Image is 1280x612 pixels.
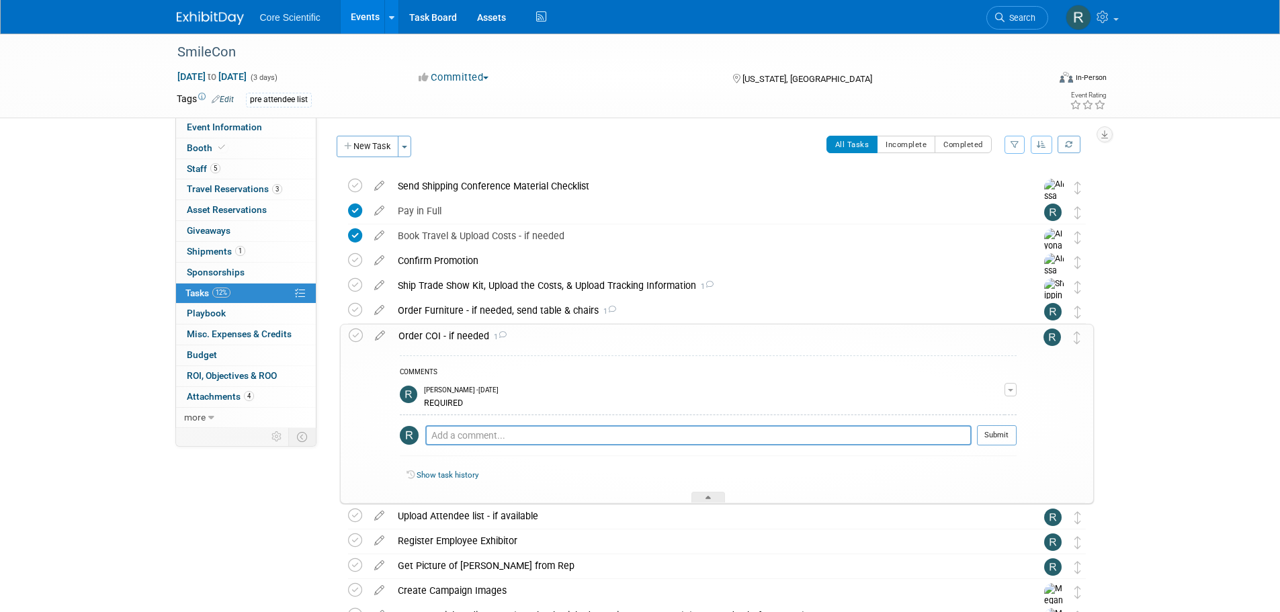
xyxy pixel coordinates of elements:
[187,163,220,174] span: Staff
[288,428,316,445] td: Toggle Event Tabs
[1074,536,1081,549] i: Move task
[173,40,1028,64] div: SmileCon
[337,136,398,157] button: New Task
[1075,73,1107,83] div: In-Person
[187,183,282,194] span: Travel Reservations
[826,136,878,153] button: All Tasks
[187,329,292,339] span: Misc. Expenses & Credits
[187,246,245,257] span: Shipments
[1074,561,1081,574] i: Move task
[1060,72,1073,83] img: Format-Inperson.png
[935,136,992,153] button: Completed
[1044,303,1062,320] img: Rachel Wolff
[391,529,1017,552] div: Register Employee Exhibitor
[391,579,1017,602] div: Create Campaign Images
[391,224,1017,247] div: Book Travel & Upload Costs - if needed
[424,396,1005,408] div: REQUIRED
[176,366,316,386] a: ROI, Objectives & ROO
[391,554,1017,577] div: Get Picture of [PERSON_NAME] from Rep
[391,175,1017,198] div: Send Shipping Conference Material Checklist
[244,391,254,401] span: 4
[1044,228,1064,288] img: Alyona Yurchenko
[187,391,254,402] span: Attachments
[1074,256,1081,269] i: Move task
[977,425,1017,445] button: Submit
[218,144,225,151] i: Booth reservation complete
[1044,204,1062,221] img: Rachel Wolff
[1066,5,1091,30] img: Rachel Wolff
[400,426,419,445] img: Rachel Wolff
[176,242,316,262] a: Shipments1
[249,73,278,82] span: (3 days)
[489,333,507,341] span: 1
[176,118,316,138] a: Event Information
[368,304,391,316] a: edit
[599,307,616,316] span: 1
[696,282,714,291] span: 1
[742,74,872,84] span: [US_STATE], [GEOGRAPHIC_DATA]
[1074,586,1081,599] i: Move task
[368,205,391,217] a: edit
[391,299,1017,322] div: Order Furniture - if needed, send table & chairs
[392,324,1017,347] div: Order COI - if needed
[417,470,478,480] a: Show task history
[260,12,321,23] span: Core Scientific
[1074,231,1081,244] i: Move task
[176,324,316,345] a: Misc. Expenses & Credits
[368,330,392,342] a: edit
[368,180,391,192] a: edit
[400,386,417,403] img: Rachel Wolff
[176,200,316,220] a: Asset Reservations
[206,71,218,82] span: to
[1044,179,1064,226] img: Alissa Schlosser
[877,136,935,153] button: Incomplete
[1074,331,1080,344] i: Move task
[187,370,277,381] span: ROI, Objectives & ROO
[400,366,1017,380] div: COMMENTS
[176,408,316,428] a: more
[1044,558,1062,576] img: Rachel Wolff
[212,288,230,298] span: 12%
[176,159,316,179] a: Staff5
[177,11,244,25] img: ExhibitDay
[1058,136,1080,153] a: Refresh
[368,279,391,292] a: edit
[176,138,316,159] a: Booth
[1044,509,1062,526] img: Rachel Wolff
[187,308,226,318] span: Playbook
[1074,511,1081,524] i: Move task
[391,249,1017,272] div: Confirm Promotion
[176,283,316,304] a: Tasks12%
[368,510,391,522] a: edit
[176,304,316,324] a: Playbook
[235,246,245,256] span: 1
[1074,181,1081,194] i: Move task
[1074,206,1081,219] i: Move task
[1074,306,1081,318] i: Move task
[368,535,391,547] a: edit
[1005,13,1035,23] span: Search
[391,274,1017,297] div: Ship Trade Show Kit, Upload the Costs, & Upload Tracking Information
[187,122,262,132] span: Event Information
[969,70,1107,90] div: Event Format
[986,6,1048,30] a: Search
[210,163,220,173] span: 5
[176,387,316,407] a: Attachments4
[187,142,228,153] span: Booth
[424,386,499,395] span: [PERSON_NAME] - [DATE]
[246,93,312,107] div: pre attendee list
[185,288,230,298] span: Tasks
[177,71,247,83] span: [DATE] [DATE]
[1044,253,1064,301] img: Alissa Schlosser
[391,505,1017,527] div: Upload Attendee list - if available
[1043,329,1061,346] img: Rachel Wolff
[212,95,234,104] a: Edit
[1074,281,1081,294] i: Move task
[176,221,316,241] a: Giveaways
[177,92,234,107] td: Tags
[368,560,391,572] a: edit
[391,200,1017,222] div: Pay in Full
[187,349,217,360] span: Budget
[368,230,391,242] a: edit
[1070,92,1106,99] div: Event Rating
